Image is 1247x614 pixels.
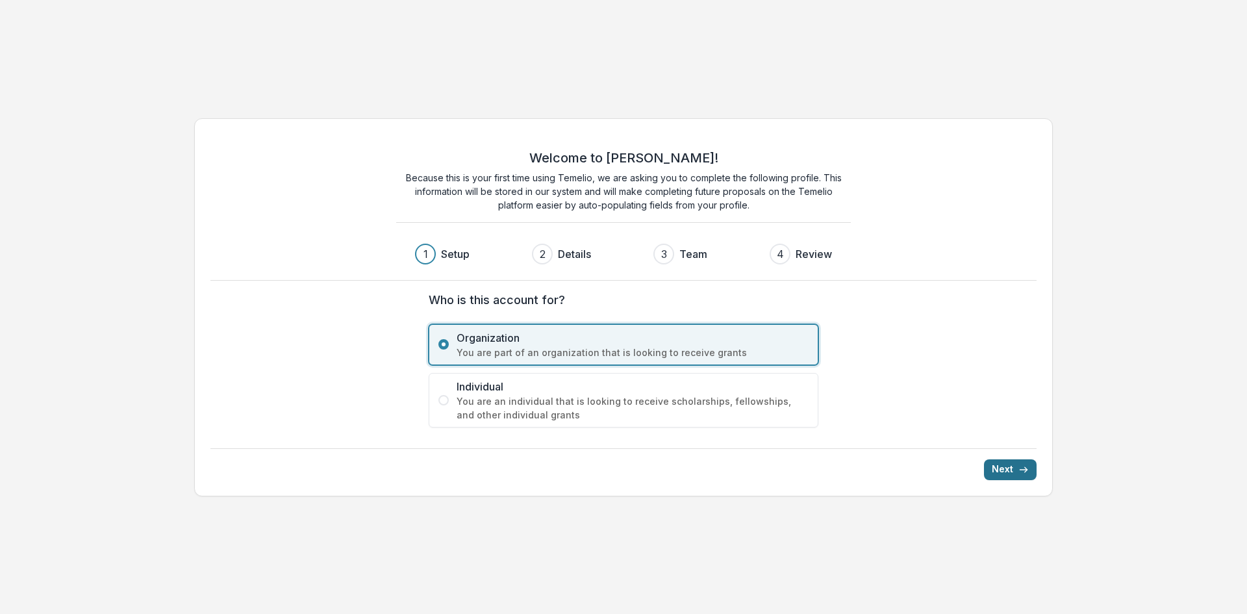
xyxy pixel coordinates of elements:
[777,246,784,262] div: 4
[457,394,809,422] span: You are an individual that is looking to receive scholarships, fellowships, and other individual ...
[984,459,1037,480] button: Next
[796,246,832,262] h3: Review
[415,244,832,264] div: Progress
[423,246,428,262] div: 1
[441,246,470,262] h3: Setup
[540,246,546,262] div: 2
[529,150,718,166] h2: Welcome to [PERSON_NAME]!
[661,246,667,262] div: 3
[679,246,707,262] h3: Team
[457,379,809,394] span: Individual
[558,246,591,262] h3: Details
[457,330,809,346] span: Organization
[429,291,811,309] label: Who is this account for?
[396,171,851,212] p: Because this is your first time using Temelio, we are asking you to complete the following profil...
[457,346,809,359] span: You are part of an organization that is looking to receive grants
